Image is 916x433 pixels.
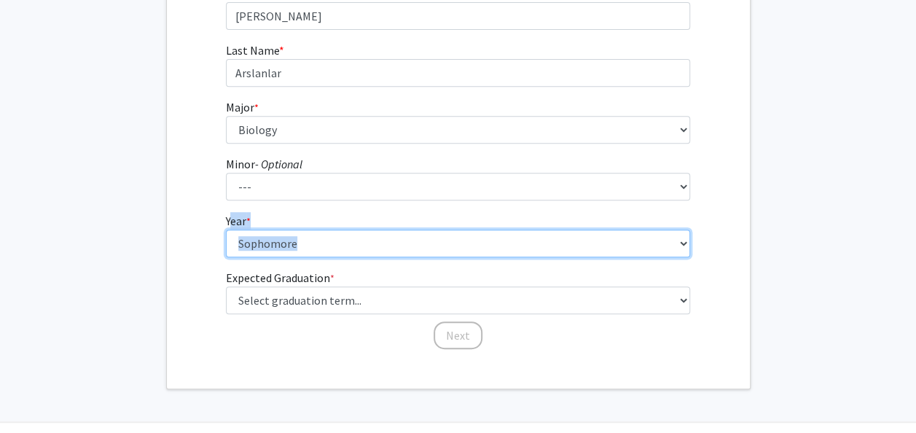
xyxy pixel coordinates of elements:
[226,212,251,230] label: Year
[226,269,334,286] label: Expected Graduation
[11,367,62,422] iframe: Chat
[226,43,279,58] span: Last Name
[226,155,302,173] label: Minor
[226,98,259,116] label: Major
[434,321,482,349] button: Next
[255,157,302,171] i: - Optional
